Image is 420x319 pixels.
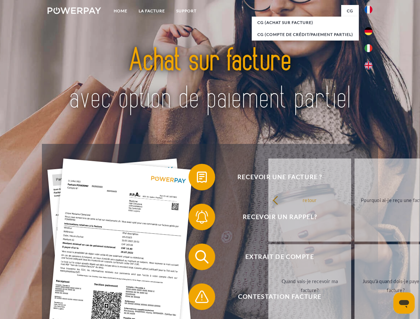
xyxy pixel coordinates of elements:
img: qb_bell.svg [194,209,210,225]
img: fr [364,6,372,14]
img: en [364,61,372,69]
div: Quand vais-je recevoir ma facture? [272,277,347,295]
img: qb_search.svg [194,249,210,265]
a: Support [171,5,202,17]
a: Home [108,5,133,17]
div: retour [272,195,347,204]
a: LA FACTURE [133,5,171,17]
button: Contestation Facture [189,283,361,310]
button: Recevoir une facture ? [189,164,361,190]
img: de [364,27,372,35]
img: logo-powerpay-white.svg [48,7,101,14]
img: qb_bill.svg [194,169,210,185]
img: title-powerpay_fr.svg [64,32,356,127]
button: Extrait de compte [189,244,361,270]
a: CG [341,5,359,17]
iframe: Button to launch messaging window [393,292,415,314]
button: Recevoir un rappel? [189,204,361,230]
a: CG (achat sur facture) [252,17,359,29]
a: CG (Compte de crédit/paiement partiel) [252,29,359,41]
img: it [364,44,372,52]
img: qb_warning.svg [194,288,210,305]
